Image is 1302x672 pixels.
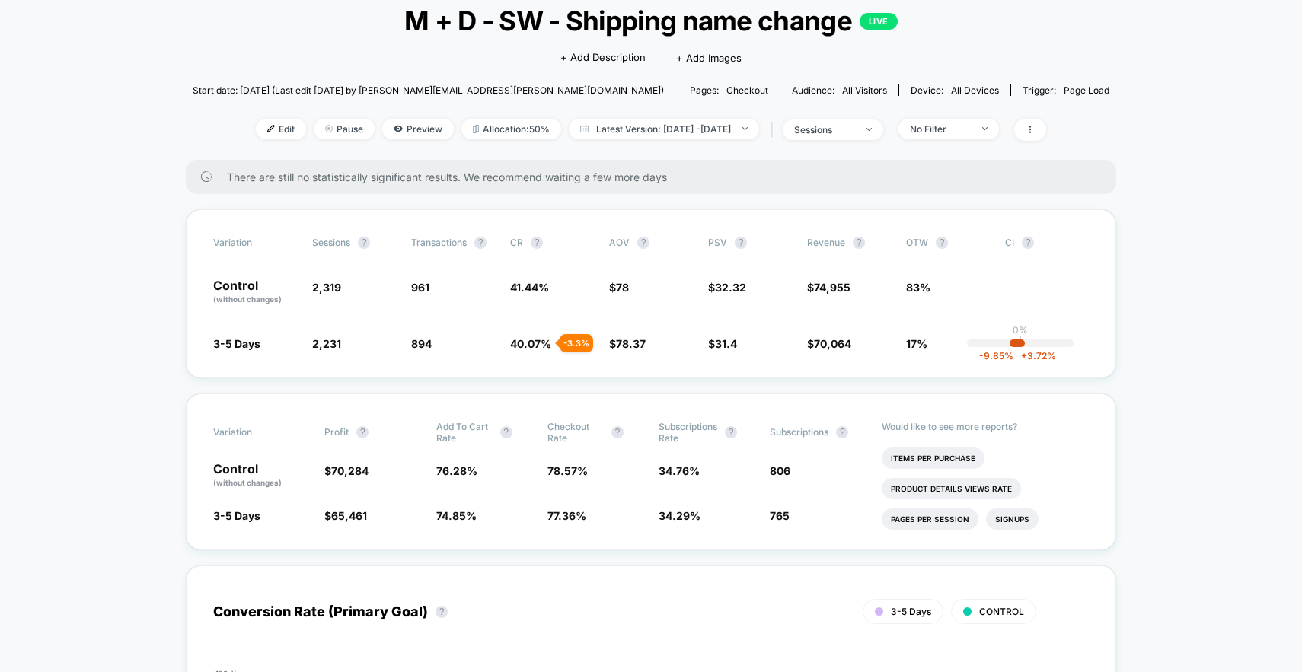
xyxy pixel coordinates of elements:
[708,281,746,294] span: $
[213,279,297,305] p: Control
[708,337,737,350] span: $
[213,478,282,487] span: (without changes)
[213,337,260,350] span: 3-5 Days
[358,237,370,249] button: ?
[866,128,872,131] img: end
[510,281,549,294] span: 41.44 %
[807,237,845,248] span: Revenue
[411,337,432,350] span: 894
[569,119,759,139] span: Latest Version: [DATE] - [DATE]
[213,463,309,489] p: Control
[1005,283,1089,305] span: ---
[1022,237,1034,249] button: ?
[256,119,306,139] span: Edit
[735,237,747,249] button: ?
[611,426,624,438] button: ?
[882,478,1021,499] li: Product Details Views Rate
[715,281,746,294] span: 32.32
[312,337,341,350] span: 2,231
[436,464,477,477] span: 76.28 %
[659,464,700,477] span: 34.76 %
[213,509,260,522] span: 3-5 Days
[676,52,742,64] span: + Add Images
[708,237,727,248] span: PSV
[898,84,1010,96] span: Device:
[715,337,737,350] span: 31.4
[356,426,369,438] button: ?
[609,237,630,248] span: AOV
[473,125,479,133] img: rebalance
[770,464,790,477] span: 806
[324,464,369,477] span: $
[770,426,828,438] span: Subscriptions
[324,426,349,438] span: Profit
[510,237,523,248] span: CR
[1013,350,1056,361] span: 3.72 %
[436,509,477,522] span: 74.85 %
[238,5,1063,37] span: M + D - SW - Shipping name change
[580,125,589,132] img: calendar
[982,127,988,130] img: end
[979,350,1013,361] span: -9.85 %
[814,337,851,350] span: 70,064
[910,123,971,135] div: No Filter
[979,606,1024,617] span: CONTROL
[690,84,768,96] div: Pages:
[986,508,1039,530] li: Signups
[659,509,700,522] span: 34.29 %
[725,426,737,438] button: ?
[616,337,646,350] span: 78.37
[267,125,275,132] img: edit
[331,464,369,477] span: 70,284
[382,119,454,139] span: Preview
[312,281,341,294] span: 2,319
[213,237,297,249] span: Variation
[891,606,931,617] span: 3-5 Days
[436,421,493,444] span: Add To Cart Rate
[560,50,646,65] span: + Add Description
[547,509,586,522] span: 77.36 %
[461,119,561,139] span: Allocation: 50%
[767,119,783,141] span: |
[510,337,551,350] span: 40.07 %
[500,426,512,438] button: ?
[609,281,629,294] span: $
[1005,237,1089,249] span: CI
[547,464,588,477] span: 78.57 %
[842,84,887,96] span: All Visitors
[906,281,930,294] span: 83%
[1023,84,1109,96] div: Trigger:
[726,84,768,96] span: checkout
[227,170,1086,183] span: There are still no statistically significant results. We recommend waiting a few more days
[807,281,850,294] span: $
[213,421,297,444] span: Variation
[547,421,604,444] span: Checkout Rate
[659,421,717,444] span: Subscriptions Rate
[436,606,448,618] button: ?
[853,237,865,249] button: ?
[1019,336,1022,347] p: |
[770,509,790,522] span: 765
[1021,350,1027,361] span: +
[193,84,664,96] span: Start date: [DATE] (Last edit [DATE] by [PERSON_NAME][EMAIL_ADDRESS][PERSON_NAME][DOMAIN_NAME])
[807,337,851,350] span: $
[616,281,629,294] span: 78
[1013,324,1028,336] p: 0%
[637,237,649,249] button: ?
[814,281,850,294] span: 74,955
[906,237,990,249] span: OTW
[936,237,948,249] button: ?
[882,508,978,530] li: Pages Per Session
[314,119,375,139] span: Pause
[882,421,1090,432] p: Would like to see more reports?
[860,13,898,30] p: LIVE
[951,84,999,96] span: all devices
[325,125,333,132] img: end
[609,337,646,350] span: $
[794,124,855,135] div: sessions
[560,334,593,352] div: - 3.3 %
[213,295,282,304] span: (without changes)
[836,426,848,438] button: ?
[1064,84,1109,96] span: Page Load
[324,509,367,522] span: $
